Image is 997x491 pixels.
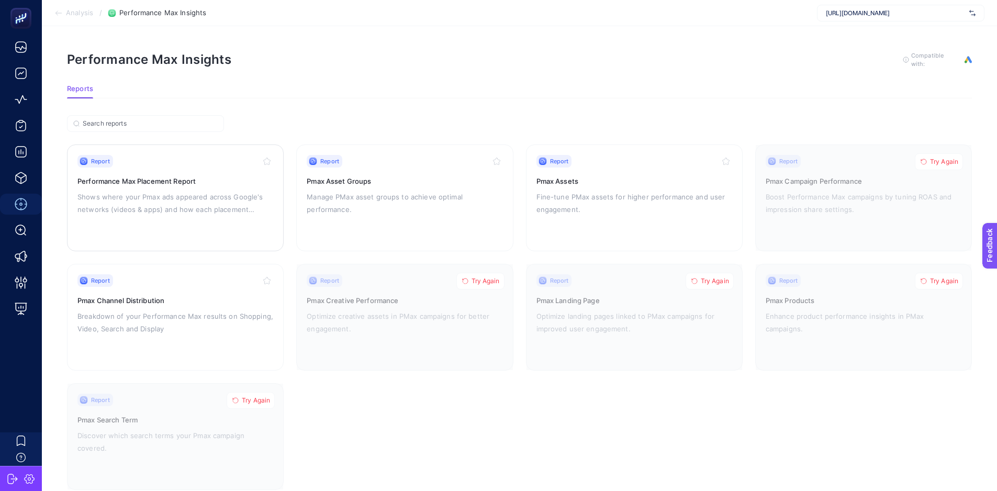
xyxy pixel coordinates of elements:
[526,264,743,371] a: ReportTry AgainPmax Landing PageOptimize landing pages linked to PMax campaigns for improved user...
[755,144,972,251] a: ReportTry AgainPmax Campaign PerformanceBoost Performance Max campaigns by tuning ROAS and impres...
[119,9,206,17] span: Performance Max Insights
[307,191,502,216] p: Manage PMax asset groups to achieve optimal performance.
[915,153,963,170] button: Try Again
[83,120,218,128] input: Search
[91,276,110,285] span: Report
[67,264,284,371] a: ReportPmax Channel DistributionBreakdown of your Performance Max results on Shopping, Video, Sear...
[550,157,569,165] span: Report
[77,295,273,306] h3: Pmax Channel Distribution
[536,176,732,186] h3: Pmax Assets
[320,157,339,165] span: Report
[930,277,958,285] span: Try Again
[296,264,513,371] a: ReportTry AgainPmax Creative PerformanceOptimize creative assets in PMax campaigns for better eng...
[66,9,93,17] span: Analysis
[307,176,502,186] h3: Pmax Asset Groups
[91,157,110,165] span: Report
[242,396,270,405] span: Try Again
[826,9,965,17] span: [URL][DOMAIN_NAME]
[67,144,284,251] a: ReportPerformance Max Placement ReportShows where your Pmax ads appeared across Google's networks...
[755,264,972,371] a: ReportTry AgainPmax ProductsEnhance product performance insights in PMax campaigns.
[99,8,102,17] span: /
[227,392,275,409] button: Try Again
[67,52,231,67] h1: Performance Max Insights
[77,310,273,335] p: Breakdown of your Performance Max results on Shopping, Video, Search and Display
[969,8,976,18] img: arrow-swap.svg
[67,85,93,93] span: Reports
[77,176,273,186] h3: Performance Max Placement Report
[296,144,513,251] a: ReportPmax Asset GroupsManage PMax asset groups to achieve optimal performance.
[456,273,505,289] button: Try Again
[701,277,729,285] span: Try Again
[536,191,732,216] p: Fine-tune PMax assets for higher performance and user engagement.
[930,158,958,166] span: Try Again
[77,191,273,216] p: Shows where your Pmax ads appeared across Google's networks (videos & apps) and how each placemen...
[6,3,40,12] span: Feedback
[472,277,500,285] span: Try Again
[911,51,958,68] span: Compatible with:
[915,273,963,289] button: Try Again
[526,144,743,251] a: ReportPmax AssetsFine-tune PMax assets for higher performance and user engagement.
[686,273,734,289] button: Try Again
[67,383,284,490] a: ReportTry AgainPmax Search TermDiscover which search terms your Pmax campaign covered.
[67,85,93,98] button: Reports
